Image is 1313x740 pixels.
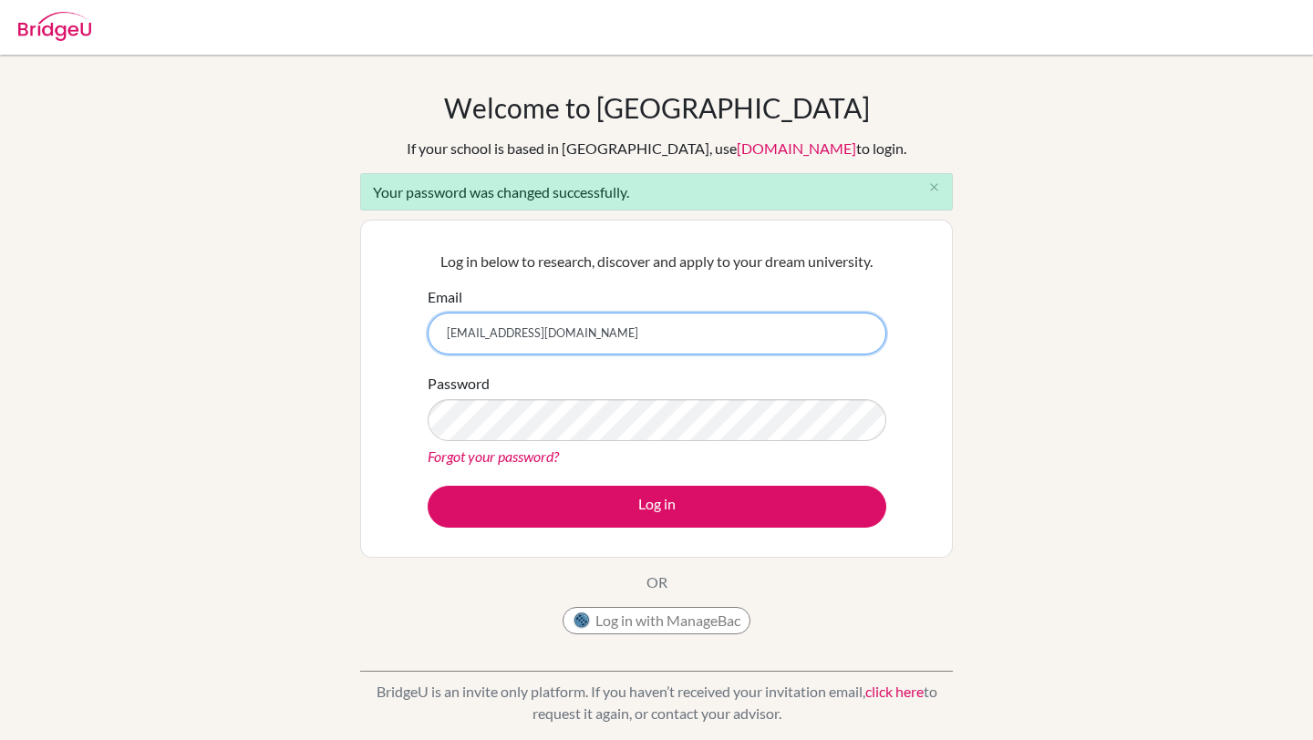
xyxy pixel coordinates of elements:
[563,607,750,634] button: Log in with ManageBac
[646,571,667,593] p: OR
[407,138,906,159] div: If your school is based in [GEOGRAPHIC_DATA], use to login.
[360,173,953,211] div: Your password was changed successfully.
[428,251,886,272] p: Log in below to research, discover and apply to your dream university.
[444,91,870,124] h1: Welcome to [GEOGRAPHIC_DATA]
[927,180,941,194] i: close
[428,373,490,395] label: Password
[915,174,952,201] button: Close
[737,139,856,157] a: [DOMAIN_NAME]
[428,447,559,465] a: Forgot your password?
[360,681,953,725] p: BridgeU is an invite only platform. If you haven’t received your invitation email, to request it ...
[18,12,91,41] img: Bridge-U
[865,683,924,700] a: click here
[428,286,462,308] label: Email
[428,486,886,528] button: Log in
